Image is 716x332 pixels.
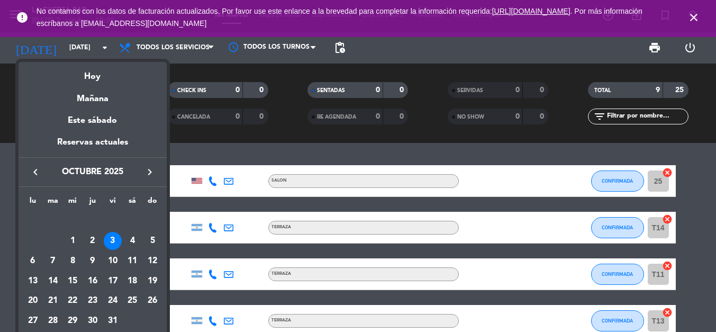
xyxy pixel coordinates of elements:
td: 7 de octubre de 2025 [43,251,63,271]
td: OCT. [23,211,162,231]
div: 6 [24,252,42,270]
th: martes [43,195,63,211]
div: 8 [64,252,81,270]
div: 1 [64,232,81,250]
td: 13 de octubre de 2025 [23,271,43,291]
div: 21 [44,292,62,310]
div: 13 [24,272,42,290]
div: 14 [44,272,62,290]
td: 31 de octubre de 2025 [103,311,123,331]
div: 17 [104,272,122,290]
div: 16 [84,272,102,290]
th: miércoles [62,195,83,211]
i: keyboard_arrow_left [29,166,42,178]
td: 10 de octubre de 2025 [103,251,123,271]
td: 19 de octubre de 2025 [142,271,162,291]
th: lunes [23,195,43,211]
td: 15 de octubre de 2025 [62,271,83,291]
div: 12 [143,252,161,270]
div: 30 [84,312,102,330]
div: Mañana [19,84,167,106]
td: 30 de octubre de 2025 [83,311,103,331]
div: 23 [84,292,102,310]
div: Hoy [19,62,167,84]
td: 27 de octubre de 2025 [23,311,43,331]
div: 28 [44,312,62,330]
div: 3 [104,232,122,250]
td: 6 de octubre de 2025 [23,251,43,271]
div: 10 [104,252,122,270]
div: 18 [123,272,141,290]
th: sábado [122,195,142,211]
td: 24 de octubre de 2025 [103,291,123,311]
div: 29 [64,312,81,330]
td: 22 de octubre de 2025 [62,291,83,311]
div: 22 [64,292,81,310]
td: 11 de octubre de 2025 [122,251,142,271]
td: 29 de octubre de 2025 [62,311,83,331]
button: keyboard_arrow_left [26,165,45,179]
button: keyboard_arrow_right [140,165,159,179]
div: 9 [84,252,102,270]
td: 2 de octubre de 2025 [83,231,103,251]
div: 31 [104,312,122,330]
div: 26 [143,292,161,310]
td: 25 de octubre de 2025 [122,291,142,311]
td: 8 de octubre de 2025 [62,251,83,271]
td: 12 de octubre de 2025 [142,251,162,271]
div: Este sábado [19,106,167,136]
th: jueves [83,195,103,211]
div: 2 [84,232,102,250]
th: viernes [103,195,123,211]
i: keyboard_arrow_right [143,166,156,178]
div: 24 [104,292,122,310]
div: 11 [123,252,141,270]
td: 3 de octubre de 2025 [103,231,123,251]
td: 9 de octubre de 2025 [83,251,103,271]
div: Reservas actuales [19,136,167,157]
div: 5 [143,232,161,250]
span: octubre 2025 [45,165,140,179]
div: 19 [143,272,161,290]
div: 20 [24,292,42,310]
td: 16 de octubre de 2025 [83,271,103,291]
div: 7 [44,252,62,270]
td: 23 de octubre de 2025 [83,291,103,311]
th: domingo [142,195,162,211]
td: 5 de octubre de 2025 [142,231,162,251]
td: 21 de octubre de 2025 [43,291,63,311]
td: 4 de octubre de 2025 [122,231,142,251]
td: 20 de octubre de 2025 [23,291,43,311]
div: 27 [24,312,42,330]
div: 15 [64,272,81,290]
div: 4 [123,232,141,250]
td: 28 de octubre de 2025 [43,311,63,331]
div: 25 [123,292,141,310]
td: 17 de octubre de 2025 [103,271,123,291]
td: 1 de octubre de 2025 [62,231,83,251]
td: 18 de octubre de 2025 [122,271,142,291]
td: 14 de octubre de 2025 [43,271,63,291]
td: 26 de octubre de 2025 [142,291,162,311]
